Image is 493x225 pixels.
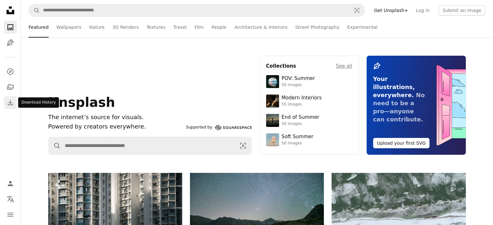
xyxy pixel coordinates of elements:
a: People [212,17,227,38]
a: Textures [147,17,166,38]
button: Visual search [235,137,252,154]
a: Tall apartment buildings with many windows and balconies. [48,213,182,219]
a: Nature [89,17,104,38]
img: premium_photo-1753820185677-ab78a372b033 [266,75,279,88]
a: Experimental [347,17,377,38]
a: Wallpapers [56,17,81,38]
a: See all [336,62,352,70]
img: premium_photo-1749544311043-3a6a0c8d54af [266,133,279,146]
button: Visual search [349,4,365,17]
h1: The internet’s source for visuals. [48,113,183,122]
a: Street Photography [295,17,339,38]
div: End of Summer [282,114,319,121]
a: Explore [4,65,17,78]
a: Modern Interiors55 images [266,95,352,107]
div: 50 images [282,121,319,127]
a: Architecture & Interiors [234,17,288,38]
div: 50 images [282,141,313,146]
img: premium_photo-1754398386796-ea3dec2a6302 [266,114,279,127]
button: Submit an image [439,5,485,16]
a: Film [194,17,204,38]
h4: Collections [266,62,296,70]
div: 55 images [282,102,322,107]
button: Search Unsplash [49,137,61,154]
a: Home — Unsplash [4,4,17,18]
a: Download History [4,96,17,109]
form: Find visuals sitewide [48,137,252,155]
a: Supported by [186,124,252,131]
button: Upload your first SVG [373,138,430,148]
button: Language [4,193,17,206]
span: Unsplash [48,95,115,110]
a: Get Unsplash+ [370,5,412,16]
a: Soft Summer50 images [266,133,352,146]
a: Log in [412,5,433,16]
form: Find visuals sitewide [29,4,365,17]
a: 3D Renders [112,17,139,38]
div: POV: Summer [282,75,315,82]
a: POV: Summer50 images [266,75,352,88]
a: Log in / Sign up [4,177,17,190]
a: End of Summer50 images [266,114,352,127]
span: Your illustrations, everywhere. [373,75,415,98]
div: Soft Summer [282,134,313,140]
span: No need to be a pro—anyone can contribute. [373,92,425,123]
a: Starry night sky over a calm mountain lake [190,214,324,220]
a: Illustrations [4,36,17,49]
p: Powered by creators everywhere. [48,122,183,131]
a: Travel [173,17,187,38]
div: 50 images [282,83,315,88]
a: Photos [4,21,17,34]
button: Menu [4,208,17,221]
button: Search Unsplash [29,4,40,17]
div: Modern Interiors [282,95,322,101]
a: Collections [4,81,17,94]
img: premium_photo-1747189286942-bc91257a2e39 [266,95,279,107]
